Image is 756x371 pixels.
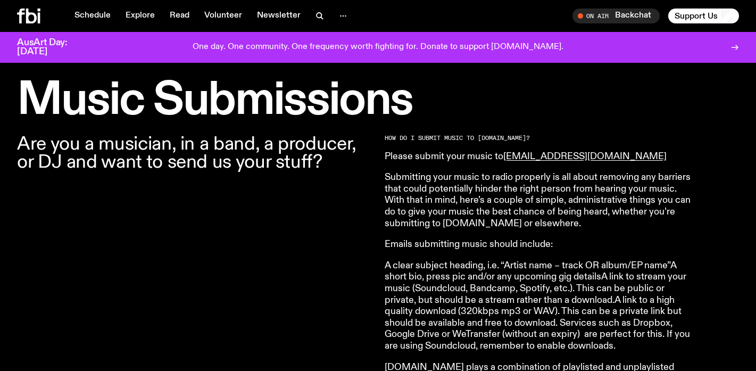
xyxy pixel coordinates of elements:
p: Are you a musician, in a band, a producer, or DJ and want to send us your stuff? [17,135,372,171]
a: Read [163,9,196,23]
p: A clear subject heading, i.e. “Artist name – track OR album/EP name”A short bio, press pic and/or... [385,260,691,352]
h1: Music Submissions [17,79,739,122]
h2: HOW DO I SUBMIT MUSIC TO [DOMAIN_NAME]? [385,135,691,141]
a: Schedule [68,9,117,23]
p: One day. One community. One frequency worth fighting for. Donate to support [DOMAIN_NAME]. [193,43,563,52]
button: Support Us [668,9,739,23]
p: Please submit your music to [385,151,691,163]
p: Submitting your music to radio properly is all about removing any barriers that could potentially... [385,172,691,229]
span: Support Us [675,11,718,21]
p: Emails submitting music should include: [385,239,691,251]
a: Volunteer [198,9,248,23]
button: On AirBackchat [572,9,660,23]
a: Explore [119,9,161,23]
h3: AusArt Day: [DATE] [17,38,85,56]
a: Newsletter [251,9,307,23]
a: [EMAIL_ADDRESS][DOMAIN_NAME] [503,152,667,161]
